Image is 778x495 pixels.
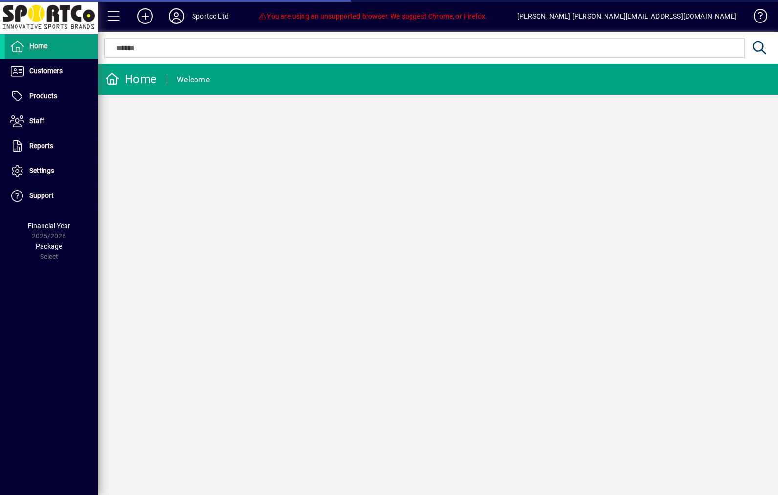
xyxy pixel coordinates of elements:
[192,8,229,24] div: Sportco Ltd
[177,72,210,87] div: Welcome
[29,67,63,75] span: Customers
[29,142,53,150] span: Reports
[29,92,57,100] span: Products
[5,134,98,158] a: Reports
[28,222,70,230] span: Financial Year
[29,42,47,50] span: Home
[29,117,44,125] span: Staff
[29,167,54,174] span: Settings
[517,8,736,24] div: [PERSON_NAME] [PERSON_NAME][EMAIL_ADDRESS][DOMAIN_NAME]
[259,12,487,20] span: You are using an unsupported browser. We suggest Chrome, or Firefox.
[36,242,62,250] span: Package
[105,71,157,87] div: Home
[29,192,54,199] span: Support
[5,84,98,108] a: Products
[5,159,98,183] a: Settings
[161,7,192,25] button: Profile
[5,59,98,84] a: Customers
[5,184,98,208] a: Support
[5,109,98,133] a: Staff
[746,2,766,34] a: Knowledge Base
[130,7,161,25] button: Add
